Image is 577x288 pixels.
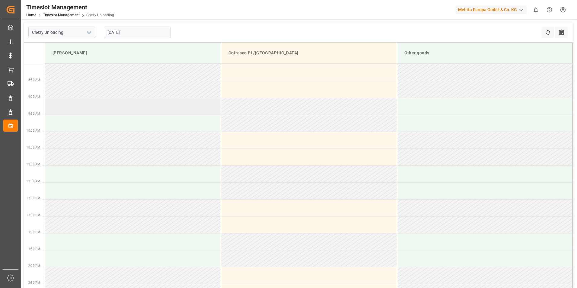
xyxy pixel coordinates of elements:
span: 11:30 AM [26,180,40,183]
div: Cofresco PL/[GEOGRAPHIC_DATA] [226,47,392,59]
button: Melitta Europa GmbH & Co. KG [456,4,529,15]
span: 2:30 PM [28,281,40,284]
div: Timeslot Management [26,3,114,12]
span: 10:30 AM [26,146,40,149]
span: 10:00 AM [26,129,40,132]
button: show 0 new notifications [529,3,543,17]
a: Timeslot Management [43,13,80,17]
span: 8:30 AM [28,78,40,82]
span: 12:00 PM [26,197,40,200]
input: Type to search/select [28,27,95,38]
span: 1:30 PM [28,247,40,251]
button: Help Center [543,3,556,17]
span: 11:00 AM [26,163,40,166]
div: [PERSON_NAME] [50,47,216,59]
span: 2:00 PM [28,264,40,267]
div: Other goods [402,47,568,59]
button: open menu [84,28,93,37]
span: 1:00 PM [28,230,40,234]
div: Melitta Europa GmbH & Co. KG [456,5,527,14]
span: 9:00 AM [28,95,40,98]
span: 12:30 PM [26,213,40,217]
a: Home [26,13,36,17]
input: DD-MM-YYYY [104,27,171,38]
span: 9:30 AM [28,112,40,115]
